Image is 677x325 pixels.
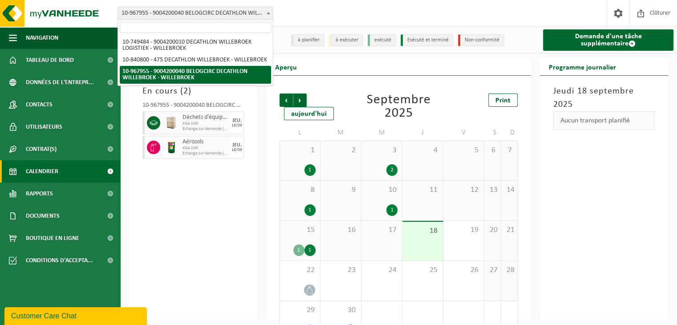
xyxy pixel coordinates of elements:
td: J [402,125,443,141]
td: L [280,125,320,141]
span: Navigation [26,27,58,49]
span: Contrat(s) [26,138,57,160]
span: 30 [325,305,357,315]
a: Demande d'une tâche supplémentaire [543,29,673,51]
span: 9 [325,185,357,195]
div: aujourd'hui [284,107,334,120]
span: 21 [506,225,513,235]
img: PB-OT-0200-MET-00-03 [165,141,178,154]
td: D [501,125,518,141]
li: exécuté [368,34,396,46]
span: Echange sur demande (déplacement exclu) [182,126,228,132]
span: 16 [325,225,357,235]
div: JEU. [232,118,242,123]
span: 23 [325,265,357,275]
span: Boutique en ligne [26,227,79,249]
span: Suivant [293,93,307,107]
span: 19 [448,225,479,235]
span: Déchets d'équipements électriques et électroniques - Sans tubes cathodiques [182,114,228,121]
span: Print [495,97,511,104]
span: 1 [284,146,316,155]
span: 13 [489,185,496,195]
div: 10-967955 - 9004200040 BELOGCIRC DECATHLON WILLEBROEK - WILLEBROEK [142,102,244,111]
span: KGA Colli [182,146,228,151]
span: 26 [448,265,479,275]
span: 6 [489,146,496,155]
span: KGA Colli [182,121,228,126]
span: 15 [284,225,316,235]
div: Septembre 2025 [357,93,441,120]
span: 5 [448,146,479,155]
div: Aucun transport planifié [553,111,655,130]
span: Précédent [280,93,293,107]
span: 20 [489,225,496,235]
div: JEU. [232,142,242,148]
span: 12 [448,185,479,195]
li: 10-749484 - 9004200010 DECATHLON WILLEBROEK LOGISTIEK - WILLEBROEK [120,37,271,54]
td: M [361,125,402,141]
li: Non-conformité [458,34,504,46]
td: M [320,125,361,141]
span: Données de l'entrepr... [26,71,94,93]
span: Calendrier [26,160,58,183]
a: Print [488,93,518,107]
span: 3 [366,146,397,155]
span: 18 [407,226,438,236]
div: 1 [304,204,316,216]
span: Echange sur demande (déplacement exclu) [182,151,228,156]
td: V [443,125,484,141]
div: 1 [386,204,397,216]
h3: Jeudi 18 septembre 2025 [553,85,655,111]
img: PB-WB-1440-WDN-00-00 [165,116,178,130]
span: 10 [366,185,397,195]
span: 17 [366,225,397,235]
span: Documents [26,205,60,227]
li: Exécuté et terminé [401,34,454,46]
div: 18/09 [231,148,242,152]
li: 10-967955 - 9004200040 BELOGCIRC DECATHLON WILLEBROEK - WILLEBROEK [120,66,271,84]
span: 2 [183,87,188,96]
span: 14 [506,185,513,195]
span: Aérosols [182,138,228,146]
li: à planifier [291,34,324,46]
span: 24 [366,265,397,275]
span: 27 [489,265,496,275]
h3: En cours ( ) [142,85,244,98]
td: S [484,125,501,141]
h2: Programme journalier [540,58,625,75]
div: 1 [304,244,316,256]
span: 7 [506,146,513,155]
div: 2 [386,164,397,176]
span: 8 [284,185,316,195]
li: 10-840800 - 475 DECATHLON WILLEBROEK - WILLEBROEK [120,54,271,66]
span: 25 [407,265,438,275]
span: 10-967955 - 9004200040 BELOGCIRC DECATHLON WILLEBROEK - WILLEBROEK [118,7,273,20]
span: 11 [407,185,438,195]
div: 1 [293,244,304,256]
li: à exécuter [329,34,363,46]
span: Contacts [26,93,53,116]
h2: Aperçu [266,58,306,75]
span: 22 [284,265,316,275]
span: 28 [506,265,513,275]
span: Conditions d'accepta... [26,249,93,272]
span: 2 [325,146,357,155]
div: 18/09 [231,123,242,128]
span: 29 [284,305,316,315]
span: Tableau de bord [26,49,74,71]
span: 4 [407,146,438,155]
span: Rapports [26,183,53,205]
div: 1 [304,164,316,176]
iframe: chat widget [4,305,149,325]
span: Utilisateurs [26,116,62,138]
